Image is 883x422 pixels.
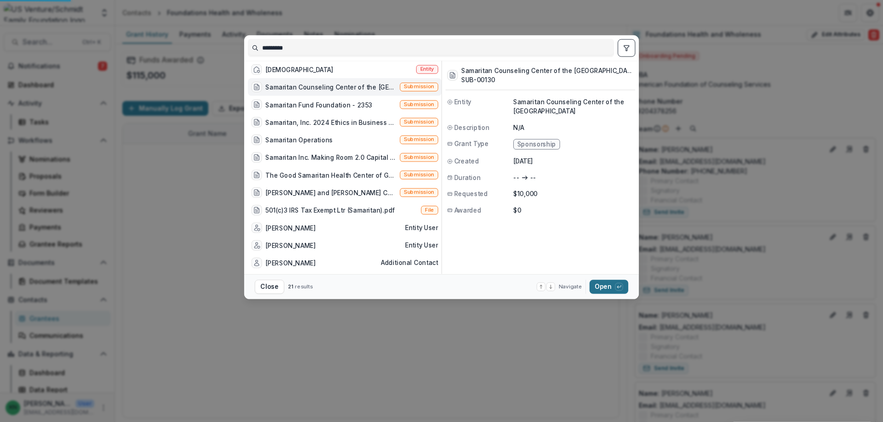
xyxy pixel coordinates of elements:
span: Submission [404,119,434,125]
span: Submission [404,172,434,178]
span: Requested [454,189,488,198]
span: Submission [404,136,434,143]
span: Submission [404,189,434,196]
span: Description [454,123,490,132]
span: Grant Type [454,139,489,148]
div: The Good Samaritan Health Center of Gwinnett, Inc. - 1333 [265,170,396,180]
p: -- [530,173,536,182]
span: Created [454,157,479,166]
div: Samaritan Operations [265,135,333,145]
div: Samaritan, Inc. 2024 Ethics in Business Summit [265,118,396,127]
p: Samaritan Counseling Center of the [GEOGRAPHIC_DATA] [513,97,633,116]
span: 21 [288,283,293,290]
span: Navigate [559,283,582,291]
p: $0 [513,205,633,214]
div: [PERSON_NAME] [265,241,315,250]
div: 501(c)3 IRS Tax Exempt Ltr (Samaritan).pdf [265,206,395,215]
div: Samaritan Fund Foundation - 2353 [265,100,373,109]
span: results [295,283,313,290]
button: Open [590,280,628,294]
span: Entity user [405,242,438,249]
span: File [425,207,434,213]
span: Submission [404,84,434,90]
div: [PERSON_NAME] and [PERSON_NAME] Counseling Center - 290 [265,188,396,197]
div: [PERSON_NAME] [265,223,315,232]
h3: SUB-00130 [461,75,634,84]
div: [DEMOGRAPHIC_DATA] [265,65,333,74]
button: Close [255,280,284,294]
p: N/A [513,123,633,132]
span: Submission [404,154,434,161]
span: Duration [454,173,481,182]
p: [DATE] [513,157,633,166]
p: $10,000 [513,189,633,198]
p: -- [513,173,519,182]
div: Samaritan Inc. Making Room 2.0 Capital Campaign [265,153,396,162]
span: Entity [454,97,471,107]
div: [PERSON_NAME] [265,259,315,268]
h3: Samaritan Counseling Center of the [GEOGRAPHIC_DATA] - 2025 - Sponsorship Application Grant [461,66,634,75]
span: Entity user [405,224,438,231]
button: toggle filters [618,39,635,56]
span: Sponsorship [517,141,556,148]
span: Entity [420,66,434,73]
div: Samaritan Counseling Center of the [GEOGRAPHIC_DATA] - 2025 - Sponsorship Application Grant [265,83,396,92]
span: Submission [404,101,434,108]
span: Additional contact [381,259,438,267]
span: Awarded [454,205,481,214]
